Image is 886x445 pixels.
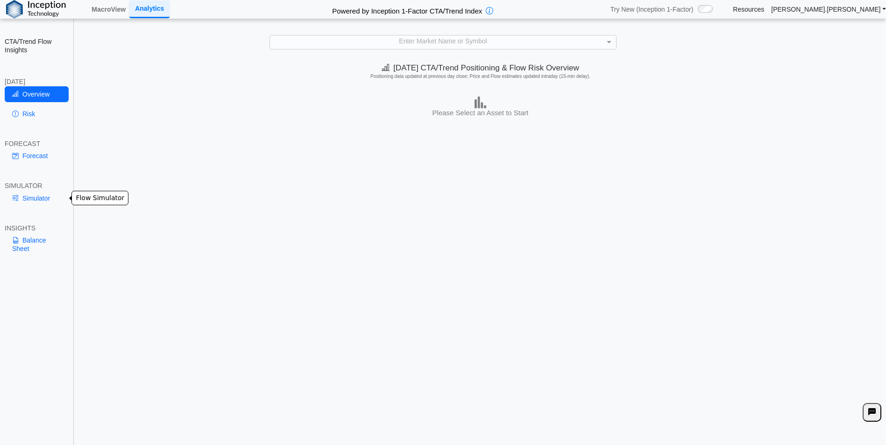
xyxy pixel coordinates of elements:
[475,97,486,108] img: bar-chart.png
[5,181,69,190] div: SIMULATOR
[5,106,69,122] a: Risk
[77,108,884,118] h3: Please Select an Asset to Start
[771,5,886,14] a: [PERSON_NAME].[PERSON_NAME]
[71,191,128,205] div: Flow Simulator
[5,232,69,257] a: Balance Sheet
[5,139,69,148] div: FORECAST
[610,5,694,14] span: Try New (Inception 1-Factor)
[328,3,486,16] h2: Powered by Inception 1-Factor CTA/Trend Index
[5,224,69,232] div: INSIGHTS
[5,77,69,86] div: [DATE]
[5,148,69,164] a: Forecast
[79,74,882,79] h5: Positioning data updated at previous day close; Price and Flow estimates updated intraday (15-min...
[5,37,69,54] h2: CTA/Trend Flow Insights
[88,1,129,17] a: MacroView
[270,35,616,49] div: Enter Market Name or Symbol
[382,63,579,72] span: [DATE] CTA/Trend Positioning & Flow Risk Overview
[5,86,69,102] a: Overview
[5,190,69,206] a: Simulator
[733,5,764,14] a: Resources
[129,0,170,18] a: Analytics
